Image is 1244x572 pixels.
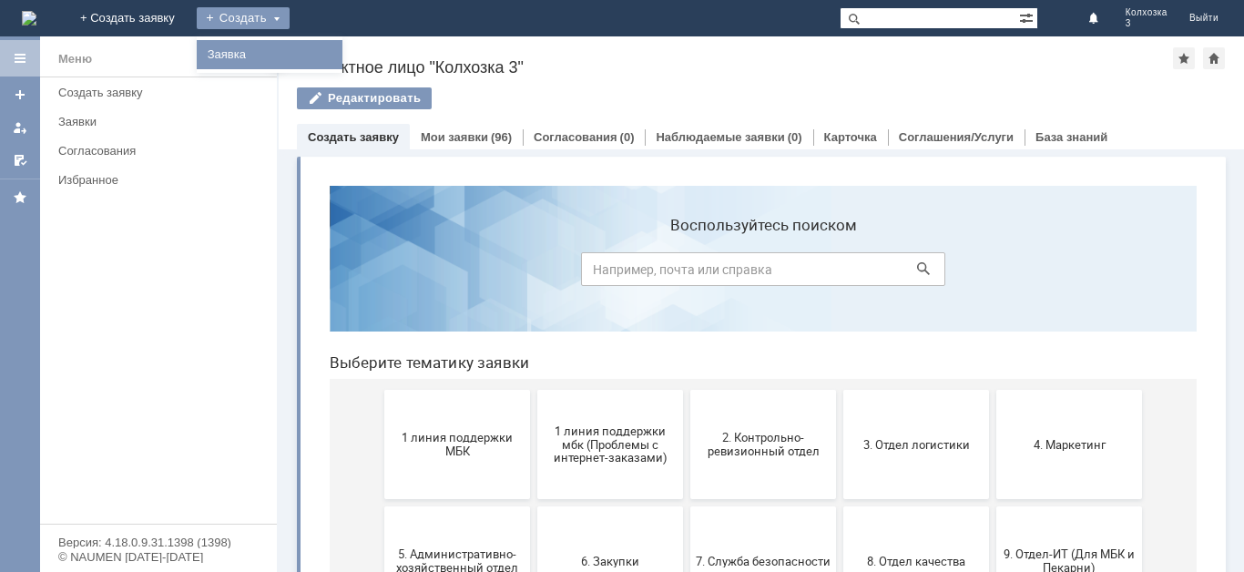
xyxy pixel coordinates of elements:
button: Франчайзинг [681,452,827,561]
span: Бухгалтерия (для мбк) [75,499,209,513]
a: Согласования [534,130,617,144]
a: База знаний [1035,130,1107,144]
a: Мои заявки [421,130,488,144]
div: (0) [620,130,635,144]
label: Воспользуйтесь поиском [266,45,630,63]
div: Согласования [58,144,266,158]
span: 8. Отдел качества [534,383,668,396]
span: 6. Закупки [228,383,362,396]
div: Создать [197,7,290,29]
span: Отдел-ИТ (Битрикс24 и CRM) [228,493,362,520]
button: 7. Служба безопасности [375,335,521,444]
div: Сделать домашней страницей [1203,47,1225,69]
button: Финансовый отдел [528,452,674,561]
div: Версия: 4.18.0.9.31.1398 (1398) [58,536,259,548]
div: (96) [491,130,512,144]
div: Контактное лицо "Колхозка 3" [297,58,1173,77]
span: Расширенный поиск [1019,8,1037,26]
span: 5. Административно-хозяйственный отдел [75,376,209,403]
a: Заявка [200,44,339,66]
button: 6. Закупки [222,335,368,444]
img: logo [22,11,36,26]
div: Заявки [58,115,266,128]
span: Отдел-ИТ (Офис) [381,499,515,513]
button: 1 линия поддержки МБК [69,219,215,328]
span: Колхозка [1126,7,1168,18]
header: Выберите тематику заявки [15,182,882,200]
a: Мои согласования [5,146,35,175]
button: 9. Отдел-ИТ (Для МБК и Пекарни) [681,335,827,444]
span: 1 линия поддержки МБК [75,260,209,287]
button: 4. Маркетинг [681,219,827,328]
span: Финансовый отдел [534,499,668,513]
span: 3. Отдел логистики [534,266,668,280]
span: 9. Отдел-ИТ (Для МБК и Пекарни) [687,376,821,403]
a: Создать заявку [5,80,35,109]
a: Создать заявку [308,130,399,144]
button: 1 линия поддержки мбк (Проблемы с интернет-заказами) [222,219,368,328]
button: 8. Отдел качества [528,335,674,444]
button: Отдел-ИТ (Офис) [375,452,521,561]
button: Бухгалтерия (для мбк) [69,452,215,561]
div: Создать заявку [58,86,266,99]
input: Например, почта или справка [266,81,630,115]
button: 5. Административно-хозяйственный отдел [69,335,215,444]
div: Меню [58,48,92,70]
a: Перейти на домашнюю страницу [22,11,36,26]
span: 7. Служба безопасности [381,383,515,396]
span: Франчайзинг [687,499,821,513]
button: 2. Контрольно-ревизионный отдел [375,219,521,328]
span: 3 [1126,18,1168,29]
a: Наблюдаемые заявки [656,130,784,144]
span: 4. Маркетинг [687,266,821,280]
button: 3. Отдел логистики [528,219,674,328]
button: Отдел-ИТ (Битрикс24 и CRM) [222,452,368,561]
a: Согласования [51,137,273,165]
span: 2. Контрольно-ревизионный отдел [381,260,515,287]
div: Добавить в избранное [1173,47,1195,69]
a: Создать заявку [51,78,273,107]
a: Мои заявки [5,113,35,142]
a: Соглашения/Услуги [899,130,1014,144]
a: Заявки [51,107,273,136]
div: Избранное [58,173,246,187]
div: © NAUMEN [DATE]-[DATE] [58,551,259,563]
div: (0) [788,130,802,144]
a: Карточка [824,130,877,144]
span: 1 линия поддержки мбк (Проблемы с интернет-заказами) [228,252,362,293]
